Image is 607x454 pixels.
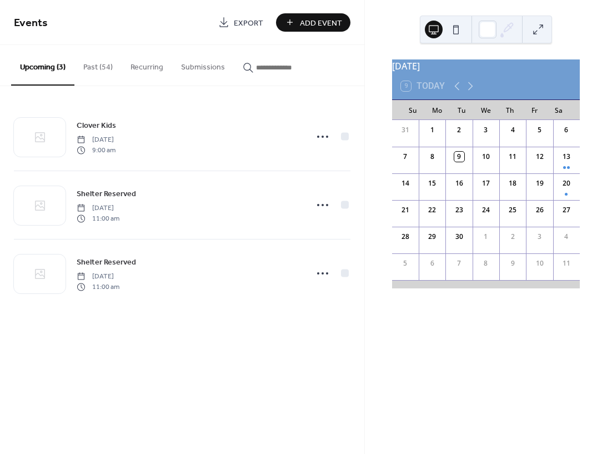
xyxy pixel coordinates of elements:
div: 1 [481,232,491,242]
button: Upcoming (3) [11,45,74,86]
div: 21 [400,205,410,215]
div: 13 [561,152,571,162]
div: Mo [425,100,450,120]
span: [DATE] [77,203,119,213]
div: Su [401,100,425,120]
span: 9:00 am [77,145,116,155]
button: Recurring [122,45,172,84]
div: 8 [427,152,437,162]
div: 9 [508,258,518,268]
span: Shelter Reserved [77,188,136,200]
div: 5 [400,258,410,268]
div: 7 [400,152,410,162]
div: 22 [427,205,437,215]
span: Export [234,17,263,29]
div: 30 [454,232,464,242]
div: 17 [481,178,491,188]
span: [DATE] [77,272,119,282]
div: 11 [508,152,518,162]
div: 26 [535,205,545,215]
div: Sa [546,100,571,120]
div: 7 [454,258,464,268]
a: Export [210,13,272,32]
div: 6 [427,258,437,268]
div: 2 [454,125,464,135]
div: 11 [561,258,571,268]
div: 19 [535,178,545,188]
div: 25 [508,205,518,215]
div: 1 [427,125,437,135]
span: Events [14,12,48,34]
div: 31 [400,125,410,135]
span: [DATE] [77,135,116,145]
div: Tu [449,100,474,120]
div: 20 [561,178,571,188]
div: [DATE] [392,59,580,73]
button: Submissions [172,45,234,84]
div: 4 [561,232,571,242]
div: 3 [481,125,491,135]
div: 10 [481,152,491,162]
span: Clover Kids [77,120,116,132]
div: 18 [508,178,518,188]
div: Fr [523,100,547,120]
a: Clover Kids [77,119,116,132]
div: 4 [508,125,518,135]
div: 5 [535,125,545,135]
div: 9 [454,152,464,162]
div: 27 [561,205,571,215]
span: 11:00 am [77,213,119,223]
div: 8 [481,258,491,268]
button: Add Event [276,13,350,32]
div: 16 [454,178,464,188]
span: Shelter Reserved [77,257,136,268]
div: 12 [535,152,545,162]
div: 29 [427,232,437,242]
div: 10 [535,258,545,268]
div: We [474,100,498,120]
div: 6 [561,125,571,135]
div: 28 [400,232,410,242]
button: Past (54) [74,45,122,84]
div: 2 [508,232,518,242]
div: Th [498,100,523,120]
div: 14 [400,178,410,188]
div: 15 [427,178,437,188]
div: 3 [535,232,545,242]
span: 11:00 am [77,282,119,292]
a: Shelter Reserved [77,187,136,200]
span: Add Event [300,17,342,29]
a: Shelter Reserved [77,256,136,268]
div: 24 [481,205,491,215]
div: 23 [454,205,464,215]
